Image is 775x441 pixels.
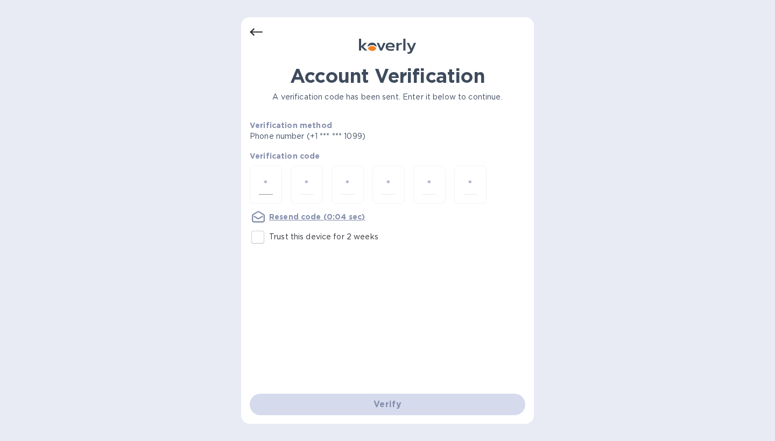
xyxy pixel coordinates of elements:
[250,151,525,161] p: Verification code
[250,131,448,142] p: Phone number (+1 *** *** 1099)
[269,231,378,243] p: Trust this device for 2 weeks
[269,212,365,221] u: Resend code (0:04 sec)
[250,65,525,87] h1: Account Verification
[250,121,332,130] b: Verification method
[250,91,525,103] p: A verification code has been sent. Enter it below to continue.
